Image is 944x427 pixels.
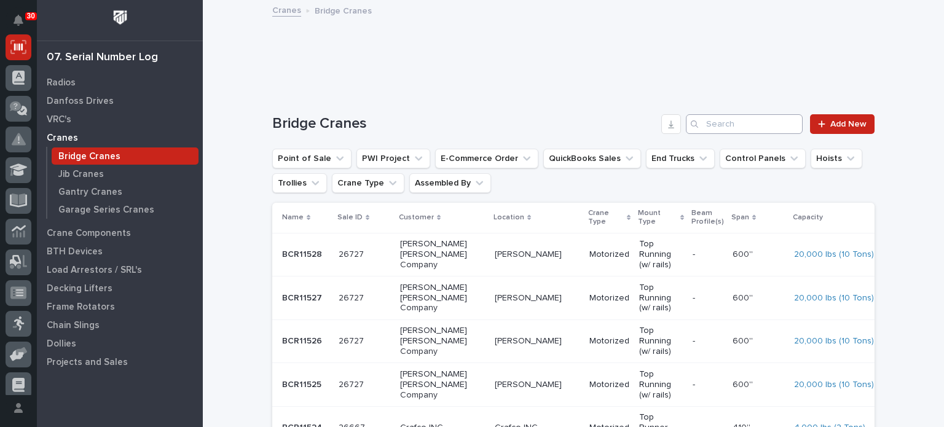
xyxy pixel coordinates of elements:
[639,239,683,270] p: Top Running (w/ rails)
[400,326,485,356] p: [PERSON_NAME] [PERSON_NAME] Company
[720,149,806,168] button: Control Panels
[543,149,641,168] button: QuickBooks Sales
[58,169,104,180] p: Jib Cranes
[282,247,324,260] p: BCR11528
[639,369,683,400] p: Top Running (w/ rails)
[47,165,203,182] a: Jib Cranes
[339,247,366,260] p: 26727
[733,247,755,260] p: 600''
[37,297,203,316] a: Frame Rotators
[47,228,131,239] p: Crane Components
[339,291,366,304] p: 26727
[793,211,823,224] p: Capacity
[37,279,203,297] a: Decking Lifters
[15,15,31,34] div: Notifications30
[47,357,128,368] p: Projects and Sales
[37,261,203,279] a: Load Arrestors / SRL's
[589,293,629,304] p: Motorized
[693,380,723,390] p: -
[337,211,363,224] p: Sale ID
[693,249,723,260] p: -
[400,283,485,313] p: [PERSON_NAME] [PERSON_NAME] Company
[37,73,203,92] a: Radios
[830,120,867,128] span: Add New
[638,206,677,229] p: Mount Type
[733,377,755,390] p: 600''
[272,2,301,17] a: Cranes
[47,283,112,294] p: Decking Lifters
[693,336,723,347] p: -
[37,353,203,371] a: Projects and Sales
[495,380,580,390] p: [PERSON_NAME]
[794,336,874,347] a: 20,000 lbs (10 Tons)
[47,265,142,276] p: Load Arrestors / SRL's
[37,128,203,147] a: Cranes
[332,173,404,193] button: Crane Type
[47,147,203,165] a: Bridge Cranes
[339,377,366,390] p: 26727
[47,201,203,218] a: Garage Series Cranes
[37,316,203,334] a: Chain Slings
[400,239,485,270] p: [PERSON_NAME] [PERSON_NAME] Company
[37,334,203,353] a: Dollies
[27,12,35,20] p: 30
[47,77,76,88] p: Radios
[37,110,203,128] a: VRC's
[47,339,76,350] p: Dollies
[47,133,78,144] p: Cranes
[47,51,158,65] div: 07. Serial Number Log
[686,114,803,134] input: Search
[356,149,430,168] button: PWI Project
[639,326,683,356] p: Top Running (w/ rails)
[272,173,327,193] button: Trollies
[494,211,524,224] p: Location
[282,334,324,347] p: BCR11526
[282,291,324,304] p: BCR11527
[58,205,154,216] p: Garage Series Cranes
[272,149,352,168] button: Point of Sale
[282,211,304,224] p: Name
[6,7,31,33] button: Notifications
[400,369,485,400] p: [PERSON_NAME] [PERSON_NAME] Company
[47,320,100,331] p: Chain Slings
[409,173,491,193] button: Assembled By
[339,334,366,347] p: 26727
[495,249,580,260] p: [PERSON_NAME]
[811,149,862,168] button: Hoists
[47,246,103,257] p: BTH Devices
[47,183,203,200] a: Gantry Cranes
[794,293,874,304] a: 20,000 lbs (10 Tons)
[691,206,724,229] p: Beam Profile(s)
[639,283,683,313] p: Top Running (w/ rails)
[435,149,538,168] button: E-Commerce Order
[37,224,203,242] a: Crane Components
[810,114,875,134] a: Add New
[272,115,656,133] h1: Bridge Cranes
[794,249,874,260] a: 20,000 lbs (10 Tons)
[58,151,120,162] p: Bridge Cranes
[399,211,434,224] p: Customer
[495,293,580,304] p: [PERSON_NAME]
[37,92,203,110] a: Danfoss Drives
[47,114,71,125] p: VRC's
[589,249,629,260] p: Motorized
[58,187,122,198] p: Gantry Cranes
[733,334,755,347] p: 600''
[315,3,372,17] p: Bridge Cranes
[731,211,749,224] p: Span
[589,336,629,347] p: Motorized
[47,302,115,313] p: Frame Rotators
[47,96,114,107] p: Danfoss Drives
[495,336,580,347] p: [PERSON_NAME]
[733,291,755,304] p: 600''
[109,6,132,29] img: Workspace Logo
[589,380,629,390] p: Motorized
[37,242,203,261] a: BTH Devices
[794,380,874,390] a: 20,000 lbs (10 Tons)
[588,206,624,229] p: Crane Type
[282,377,324,390] p: BCR11525
[646,149,715,168] button: End Trucks
[693,293,723,304] p: -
